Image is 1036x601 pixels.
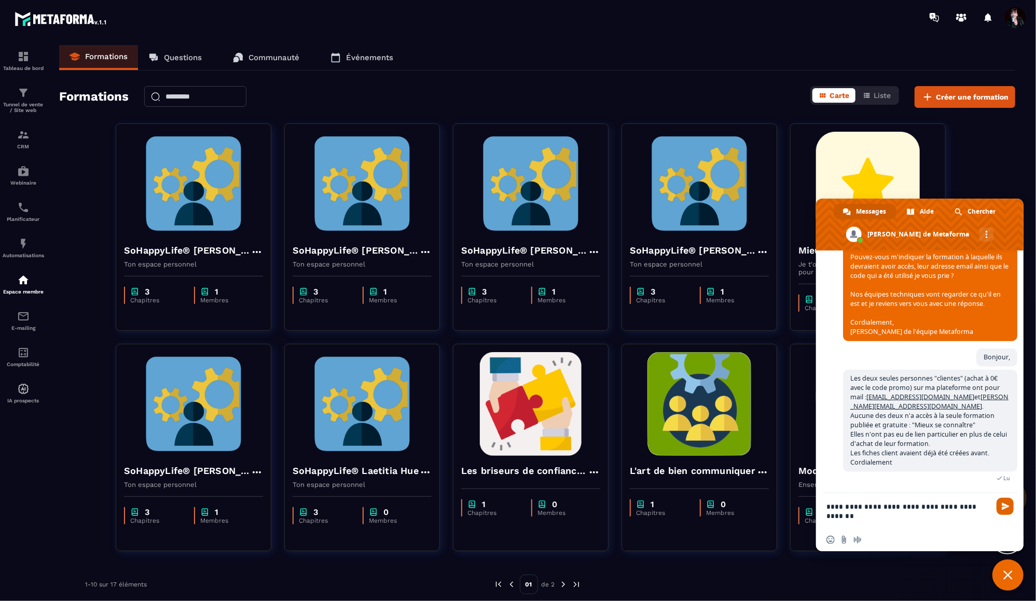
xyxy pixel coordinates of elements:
p: Webinaire [3,180,44,186]
span: Message audio [853,536,862,544]
a: Messages [834,204,896,219]
img: chapter [706,287,715,297]
p: Ton espace personnel [124,260,263,268]
a: Questions [138,45,212,70]
img: formation-background [461,352,600,456]
p: Chapitres [130,297,184,304]
a: formationformationTableau de bord [3,43,44,79]
h4: Mieux se connaître [798,243,888,258]
a: accountantaccountantComptabilité [3,339,44,375]
img: formation-background [461,132,600,235]
img: formation-background [124,132,263,235]
h4: SoHappyLife® [PERSON_NAME] [124,464,251,478]
h4: SoHappyLife® [PERSON_NAME] [461,243,588,258]
span: Créer une formation [936,92,1009,102]
img: chapter [805,295,814,304]
h4: SoHappyLife® [PERSON_NAME] [293,243,419,258]
p: Membres [706,509,758,516]
h4: SoHappyLife® [PERSON_NAME] [124,243,251,258]
img: chapter [805,507,814,517]
p: Ton espace personnel [461,260,600,268]
p: Membres [706,297,758,304]
a: emailemailE-mailing [3,302,44,339]
img: automations [17,237,30,250]
img: prev [494,580,503,589]
a: formation-backgroundSoHappyLife® Laetitia HueTon espace personnelchapter3Chapitreschapter0Membres [284,344,453,564]
img: chapter [200,287,210,297]
h4: L'art de bien communiquer [630,464,755,478]
p: Membres [200,297,253,304]
span: Chercher [968,204,996,219]
img: formation-background [798,352,937,456]
a: Événements [320,45,404,70]
a: formation-backgroundSoHappyLife® [PERSON_NAME]Ton espace personnelchapter3Chapitreschapter1Membres [621,123,790,344]
p: Chapitres [299,297,352,304]
p: Communauté [248,53,299,62]
p: E-mailing [3,325,44,331]
span: Bonjour, [984,353,1010,361]
p: Événements [346,53,393,62]
p: 1 [721,287,724,297]
img: logo [15,9,108,28]
span: Liste [874,91,891,100]
p: Membres [369,517,421,524]
img: formation [17,87,30,99]
img: next [559,580,568,589]
p: Chapitres [636,297,689,304]
p: 3 [482,287,487,297]
p: 3 [651,287,655,297]
img: chapter [130,507,140,517]
img: chapter [299,507,308,517]
a: Communauté [223,45,310,70]
a: [PERSON_NAME][EMAIL_ADDRESS][DOMAIN_NAME] [850,393,1009,411]
p: 0 [552,499,557,509]
h4: SoHappyLife® Laetitia Hue [293,464,419,478]
p: Membres [537,297,590,304]
a: Formations [59,45,138,70]
span: Insérer un emoji [826,536,835,544]
img: automations [17,165,30,177]
button: Liste [857,88,897,103]
img: chapter [299,287,308,297]
p: Membres [369,297,421,304]
p: 1 [552,287,556,297]
a: [EMAIL_ADDRESS][DOMAIN_NAME] [866,393,974,401]
img: chapter [537,287,547,297]
img: formation-background [630,132,769,235]
p: 1 [383,287,387,297]
img: formation [17,50,30,63]
img: chapter [537,499,547,509]
h4: SoHappyLife® [PERSON_NAME] [630,243,756,258]
img: chapter [467,287,477,297]
a: formationformationTunnel de vente / Site web [3,79,44,121]
img: formation-background [798,132,937,235]
p: 3 [145,507,149,517]
p: 1 [215,287,218,297]
p: 3 [313,287,318,297]
p: Membres [200,517,253,524]
p: Tunnel de vente / Site web [3,102,44,113]
p: Planificateur [3,216,44,222]
img: formation-background [630,352,769,456]
img: scheduler [17,201,30,214]
p: Je t'offre ce parcours de questionnement pour aller vers une meilleure connaissance de toi et de ... [798,260,937,276]
a: formation-backgroundMieux se connaîtreJe t'offre ce parcours de questionnement pour aller vers un... [790,123,959,344]
a: automationsautomationsEspace membre [3,266,44,302]
img: formation-background [293,132,432,235]
h2: Formations [59,86,129,108]
a: formation-backgroundL'art de bien communiquerchapter1Chapitreschapter0Membres [621,344,790,564]
p: 3 [145,287,149,297]
p: IA prospects [3,398,44,403]
p: Chapitres [805,304,858,312]
p: 0 [383,507,389,517]
a: schedulerschedulerPlanificateur [3,193,44,230]
p: 3 [313,507,318,517]
p: Chapitres [636,509,689,516]
textarea: Entrez votre message... [826,493,992,528]
p: Chapitres [467,509,521,516]
h4: Modèles SoHappyLife® [798,464,907,478]
p: Chapitres [467,297,521,304]
a: formation-backgroundSoHappyLife® [PERSON_NAME]Ton espace personnelchapter3Chapitreschapter1Membres [453,123,621,344]
img: chapter [130,287,140,297]
img: email [17,310,30,323]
